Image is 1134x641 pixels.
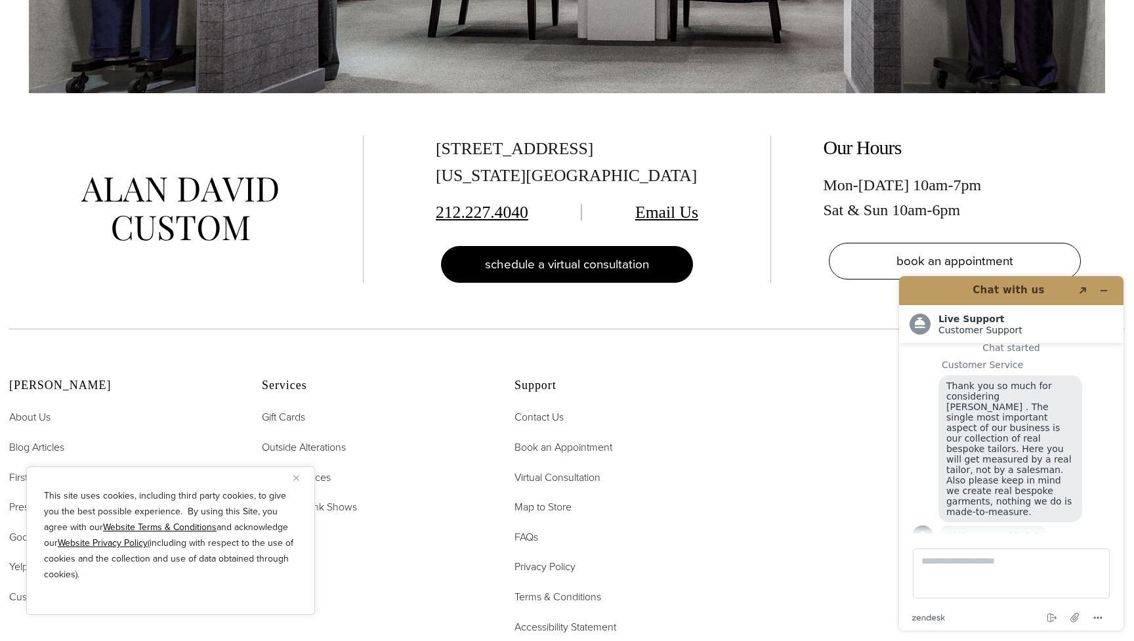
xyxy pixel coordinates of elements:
[514,529,538,545] span: FAQs
[9,409,51,426] a: About Us
[9,558,69,575] a: Yelp Reviews
[896,251,1013,270] span: book an appointment
[514,558,576,575] a: Privacy Policy
[514,470,600,485] span: Virtual Consultation
[514,499,572,514] span: Map to Store
[31,9,58,21] span: Chat
[9,559,69,574] span: Yelp Reviews
[262,409,305,424] span: Gift Cards
[436,203,528,222] a: 212.227.4040
[44,488,297,583] p: This site uses cookies, including third party cookies, to give you the best possible experience. ...
[9,469,87,486] a: First-Time Buyers
[514,619,616,636] a: Accessibility Statement
[9,529,83,546] a: Google Reviews
[293,475,299,481] img: Close
[293,470,309,486] button: Close
[441,246,693,283] a: schedule a virtual consultation
[9,439,64,456] a: Blog Articles
[9,499,33,514] span: Press
[81,177,278,241] img: alan david custom
[514,379,734,393] h2: Support
[514,499,572,516] a: Map to Store
[824,136,1086,159] h2: Our Hours
[262,409,482,515] nav: Services Footer Nav
[889,266,1134,641] iframe: Find more information here
[9,589,93,604] span: Custom Suit Guide
[103,520,217,534] a: Website Terms & Conditions
[262,409,305,426] a: Gift Cards
[829,243,1081,279] a: book an appointment
[824,173,1086,223] div: Mon-[DATE] 10am-7pm Sat & Sun 10am-6pm
[9,470,87,485] span: First-Time Buyers
[514,439,612,456] a: Book an Appointment
[514,559,576,574] span: Privacy Policy
[9,499,33,516] a: Press
[635,203,698,222] a: Email Us
[9,529,83,545] span: Google Reviews
[9,379,229,393] h2: [PERSON_NAME]
[514,409,564,424] span: Contact Us
[514,469,600,486] a: Virtual Consultation
[262,440,346,455] span: Outside Alterations
[514,529,538,546] a: FAQs
[262,439,346,456] a: Outside Alterations
[485,255,649,274] span: schedule a virtual consultation
[514,409,564,426] a: Contact Us
[514,619,616,634] span: Accessibility Statement
[9,589,93,606] a: Custom Suit Guide
[514,589,601,606] a: Terms & Conditions
[514,440,612,455] span: Book an Appointment
[9,440,64,455] span: Blog Articles
[58,536,148,550] a: Website Privacy Policy
[436,136,698,190] div: [STREET_ADDRESS] [US_STATE][GEOGRAPHIC_DATA]
[262,379,482,393] h2: Services
[9,409,51,424] span: About Us
[514,409,734,635] nav: Support Footer Nav
[9,409,229,605] nav: Alan David Footer Nav
[514,589,601,604] span: Terms & Conditions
